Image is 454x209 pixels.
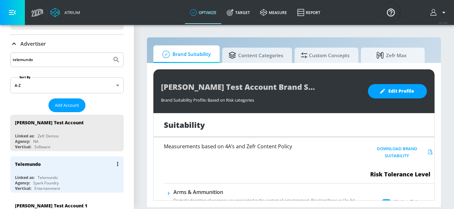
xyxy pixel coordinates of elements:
[173,197,357,209] p: Dramatic depiction of weapons use presented in the context of entertainment. Breaking News or Op–...
[10,156,124,193] div: TelemundoLinked as:TelemundoAgency:Spark FoundryVertical:Entertainment
[394,198,418,205] p: Medium Risk
[439,21,448,25] span: v 4.19.0
[15,144,31,150] div: Vertical:
[18,75,32,79] label: Sort By
[10,77,124,93] div: A-Z
[15,133,34,139] div: Linked as:
[160,47,211,62] span: Brand Suitability
[15,139,30,144] div: Agency:
[15,120,84,126] div: [PERSON_NAME] Test Account
[109,53,123,67] button: Submit Search
[10,35,124,53] div: Advertiser
[15,175,34,180] div: Linked as:
[33,139,39,144] div: NA
[15,161,41,167] div: Telemundo
[48,98,85,112] button: Add Account
[20,40,46,47] p: Advertiser
[370,170,430,178] span: Risk Tolerance Level
[292,1,326,24] a: Report
[15,180,30,186] div: Agency:
[13,56,109,64] input: Search by name
[255,1,292,24] a: measure
[164,120,205,130] h1: Suitability
[185,1,222,24] a: optimize
[367,144,434,161] button: Download Brand Suitability
[222,1,255,24] a: Target
[34,186,60,191] div: Entertainment
[382,3,400,21] button: Open Resource Center
[173,189,357,196] h6: Arms & Ammunition
[10,115,124,151] div: [PERSON_NAME] Test AccountLinked as:Zefr DemosAgency:NAVertical:Software
[15,203,87,209] div: [PERSON_NAME] Test Account 1
[301,48,349,63] span: Custom Concepts
[15,186,31,191] div: Vertical:
[229,48,283,63] span: Content Categories
[368,84,427,98] button: Edit Profile
[161,94,362,103] div: Brand Suitability Profile: Based on Risk categories
[38,175,58,180] div: Telemundo
[50,8,80,17] a: Atrium
[38,133,59,139] div: Zefr Demos
[55,102,79,109] span: Add Account
[34,144,50,150] div: Software
[62,10,80,15] div: Atrium
[164,144,344,149] h6: Measurements based on 4A’s and Zefr Content Policy
[381,87,414,95] span: Edit Profile
[367,48,416,63] span: Zefr Max
[33,180,59,186] div: Spark Foundry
